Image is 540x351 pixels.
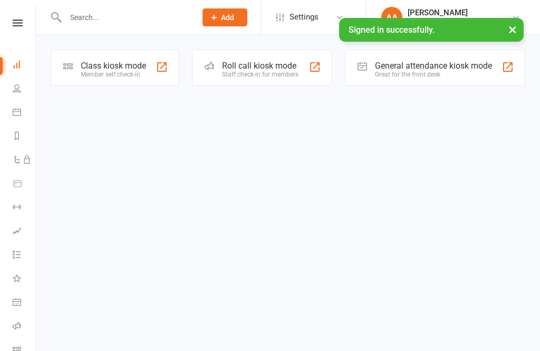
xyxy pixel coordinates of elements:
[81,71,146,78] div: Member self check-in
[13,101,36,125] a: Calendar
[13,291,36,315] a: General attendance kiosk mode
[222,61,298,71] div: Roll call kiosk mode
[349,25,435,35] span: Signed in successfully.
[375,71,492,78] div: Great for the front desk
[62,10,189,25] input: Search...
[13,220,36,244] a: Assessments
[202,8,247,26] button: Add
[13,54,36,78] a: Dashboard
[13,315,36,339] a: Roll call kiosk mode
[290,5,319,29] span: Settings
[13,173,36,196] a: Product Sales
[222,71,298,78] div: Staff check-in for members
[81,61,146,71] div: Class kiosk mode
[13,125,36,149] a: Reports
[381,7,402,28] div: AA
[13,78,36,101] a: People
[408,8,512,17] div: [PERSON_NAME]
[503,18,522,41] button: ×
[221,13,234,22] span: Add
[408,17,512,27] div: Helensvale Fitness Studio (HFS)
[13,268,36,291] a: What's New
[375,61,492,71] div: General attendance kiosk mode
